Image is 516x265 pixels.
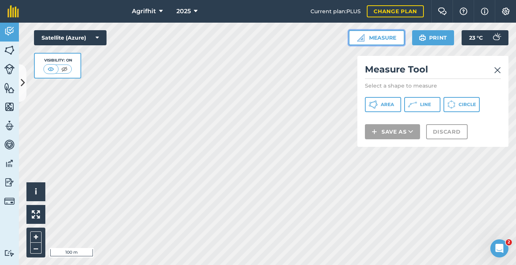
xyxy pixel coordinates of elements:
img: svg+xml;base64,PHN2ZyB4bWxucz0iaHR0cDovL3d3dy53My5vcmcvMjAwMC9zdmciIHdpZHRoPSI1NiIgaGVpZ2h0PSI2MC... [4,82,15,94]
button: – [30,243,42,254]
img: svg+xml;base64,PD94bWwgdmVyc2lvbj0iMS4wIiBlbmNvZGluZz0idXRmLTgiPz4KPCEtLSBHZW5lcmF0b3I6IEFkb2JlIE... [4,250,15,257]
span: Current plan : PLUS [311,7,361,15]
img: svg+xml;base64,PD94bWwgdmVyc2lvbj0iMS4wIiBlbmNvZGluZz0idXRmLTgiPz4KPCEtLSBHZW5lcmF0b3I6IEFkb2JlIE... [489,30,504,45]
img: svg+xml;base64,PHN2ZyB4bWxucz0iaHR0cDovL3d3dy53My5vcmcvMjAwMC9zdmciIHdpZHRoPSI1MCIgaGVpZ2h0PSI0MC... [46,65,56,73]
img: svg+xml;base64,PHN2ZyB4bWxucz0iaHR0cDovL3d3dy53My5vcmcvMjAwMC9zdmciIHdpZHRoPSIxNCIgaGVpZ2h0PSIyNC... [372,127,377,136]
iframe: Intercom live chat [490,239,508,257]
button: Area [365,97,401,112]
span: i [35,187,37,196]
button: Save as [365,124,420,139]
button: 23 °C [462,30,508,45]
h2: Measure Tool [365,63,501,79]
button: Print [412,30,454,45]
span: Circle [459,102,476,108]
span: Agrifhit [132,7,156,16]
button: i [26,182,45,201]
span: 2025 [176,7,191,16]
button: Discard [426,124,468,139]
span: Area [381,102,394,108]
span: 2 [506,239,512,245]
div: Visibility: On [43,57,72,63]
img: svg+xml;base64,PD94bWwgdmVyc2lvbj0iMS4wIiBlbmNvZGluZz0idXRmLTgiPz4KPCEtLSBHZW5lcmF0b3I6IEFkb2JlIE... [4,120,15,131]
p: Select a shape to measure [365,82,501,89]
img: svg+xml;base64,PD94bWwgdmVyc2lvbj0iMS4wIiBlbmNvZGluZz0idXRmLTgiPz4KPCEtLSBHZW5lcmF0b3I6IEFkb2JlIE... [4,26,15,37]
img: svg+xml;base64,PHN2ZyB4bWxucz0iaHR0cDovL3d3dy53My5vcmcvMjAwMC9zdmciIHdpZHRoPSIxNyIgaGVpZ2h0PSIxNy... [481,7,488,16]
img: A question mark icon [459,8,468,15]
img: svg+xml;base64,PHN2ZyB4bWxucz0iaHR0cDovL3d3dy53My5vcmcvMjAwMC9zdmciIHdpZHRoPSI1MCIgaGVpZ2h0PSI0MC... [60,65,69,73]
button: Measure [349,30,405,45]
button: Circle [443,97,480,112]
a: Change plan [367,5,424,17]
img: Two speech bubbles overlapping with the left bubble in the forefront [438,8,447,15]
img: svg+xml;base64,PD94bWwgdmVyc2lvbj0iMS4wIiBlbmNvZGluZz0idXRmLTgiPz4KPCEtLSBHZW5lcmF0b3I6IEFkb2JlIE... [4,177,15,188]
img: svg+xml;base64,PHN2ZyB4bWxucz0iaHR0cDovL3d3dy53My5vcmcvMjAwMC9zdmciIHdpZHRoPSI1NiIgaGVpZ2h0PSI2MC... [4,101,15,112]
img: Ruler icon [357,34,365,42]
img: svg+xml;base64,PD94bWwgdmVyc2lvbj0iMS4wIiBlbmNvZGluZz0idXRmLTgiPz4KPCEtLSBHZW5lcmF0b3I6IEFkb2JlIE... [4,196,15,206]
img: svg+xml;base64,PD94bWwgdmVyc2lvbj0iMS4wIiBlbmNvZGluZz0idXRmLTgiPz4KPCEtLSBHZW5lcmF0b3I6IEFkb2JlIE... [4,139,15,150]
img: svg+xml;base64,PD94bWwgdmVyc2lvbj0iMS4wIiBlbmNvZGluZz0idXRmLTgiPz4KPCEtLSBHZW5lcmF0b3I6IEFkb2JlIE... [4,158,15,169]
img: svg+xml;base64,PD94bWwgdmVyc2lvbj0iMS4wIiBlbmNvZGluZz0idXRmLTgiPz4KPCEtLSBHZW5lcmF0b3I6IEFkb2JlIE... [4,64,15,74]
button: + [30,231,42,243]
img: svg+xml;base64,PHN2ZyB4bWxucz0iaHR0cDovL3d3dy53My5vcmcvMjAwMC9zdmciIHdpZHRoPSIxOSIgaGVpZ2h0PSIyNC... [419,33,426,42]
img: Four arrows, one pointing top left, one top right, one bottom right and the last bottom left [32,210,40,219]
span: 23 ° C [469,30,483,45]
img: svg+xml;base64,PHN2ZyB4bWxucz0iaHR0cDovL3d3dy53My5vcmcvMjAwMC9zdmciIHdpZHRoPSIyMiIgaGVpZ2h0PSIzMC... [494,66,501,75]
span: Line [420,102,431,108]
button: Satellite (Azure) [34,30,107,45]
img: fieldmargin Logo [8,5,19,17]
button: Line [404,97,440,112]
img: svg+xml;base64,PHN2ZyB4bWxucz0iaHR0cDovL3d3dy53My5vcmcvMjAwMC9zdmciIHdpZHRoPSI1NiIgaGVpZ2h0PSI2MC... [4,45,15,56]
img: A cog icon [501,8,510,15]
